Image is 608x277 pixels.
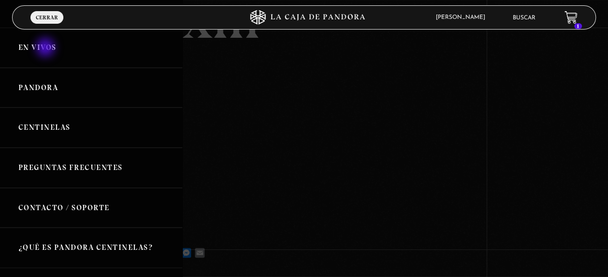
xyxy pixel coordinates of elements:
span: 1 [574,23,582,29]
span: Menu [39,23,55,30]
span: [PERSON_NAME] [430,15,494,20]
a: 1 [564,11,578,24]
span: Cerrar [36,15,58,20]
a: Buscar [513,15,535,21]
